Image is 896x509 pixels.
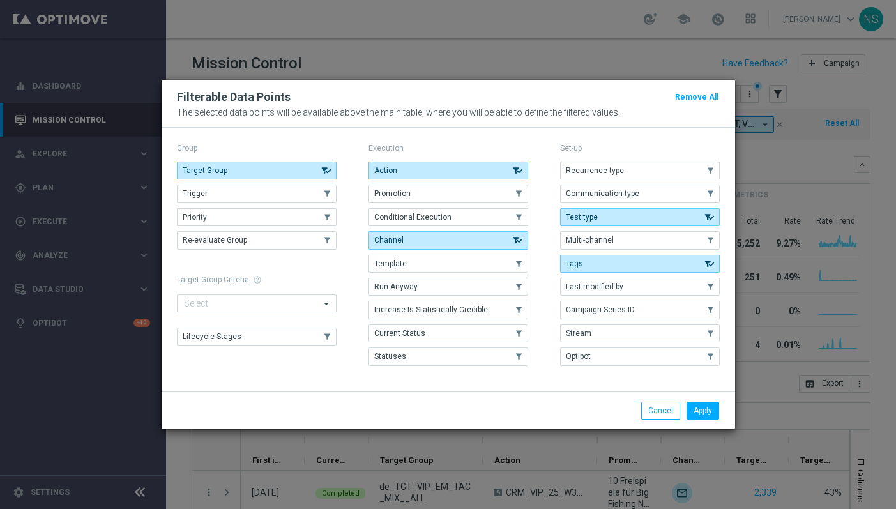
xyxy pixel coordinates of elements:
button: Increase Is Statistically Credible [368,301,528,319]
h1: Target Group Criteria [177,275,337,284]
span: Test type [566,213,598,222]
span: Optibot [566,352,591,361]
button: Template [368,255,528,273]
span: Channel [374,236,404,245]
span: Template [374,259,407,268]
button: Test type [560,208,720,226]
button: Campaign Series ID [560,301,720,319]
button: Multi-channel [560,231,720,249]
span: Lifecycle Stages [183,332,241,341]
span: Increase Is Statistically Credible [374,305,488,314]
p: Set-up [560,143,720,153]
span: Action [374,166,397,175]
button: Action [368,162,528,179]
button: Trigger [177,185,337,202]
button: Stream [560,324,720,342]
button: Current Status [368,324,528,342]
span: Priority [183,213,207,222]
span: Trigger [183,189,208,198]
span: Run Anyway [374,282,418,291]
button: Remove All [674,90,720,104]
p: The selected data points will be available above the main table, where you will be able to define... [177,107,720,118]
span: Campaign Series ID [566,305,635,314]
span: Recurrence type [566,166,624,175]
button: Apply [687,402,719,420]
button: Cancel [641,402,680,420]
button: Re-evaluate Group [177,231,337,249]
button: Run Anyway [368,278,528,296]
span: Multi-channel [566,236,614,245]
span: Last modified by [566,282,623,291]
button: Tags [560,255,720,273]
button: Conditional Execution [368,208,528,226]
p: Group [177,143,337,153]
button: Optibot [560,347,720,365]
span: Communication type [566,189,639,198]
button: Statuses [368,347,528,365]
span: Statuses [374,352,406,361]
span: Current Status [374,329,425,338]
button: Lifecycle Stages [177,328,337,346]
button: Target Group [177,162,337,179]
button: Recurrence type [560,162,720,179]
p: Execution [368,143,528,153]
button: Last modified by [560,278,720,296]
h2: Filterable Data Points [177,89,291,105]
span: help_outline [253,275,262,284]
span: Target Group [183,166,227,175]
span: Conditional Execution [374,213,452,222]
button: Promotion [368,185,528,202]
span: Tags [566,259,583,268]
button: Communication type [560,185,720,202]
button: Priority [177,208,337,226]
span: Re-evaluate Group [183,236,247,245]
span: Stream [566,329,591,338]
span: Promotion [374,189,411,198]
button: Channel [368,231,528,249]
